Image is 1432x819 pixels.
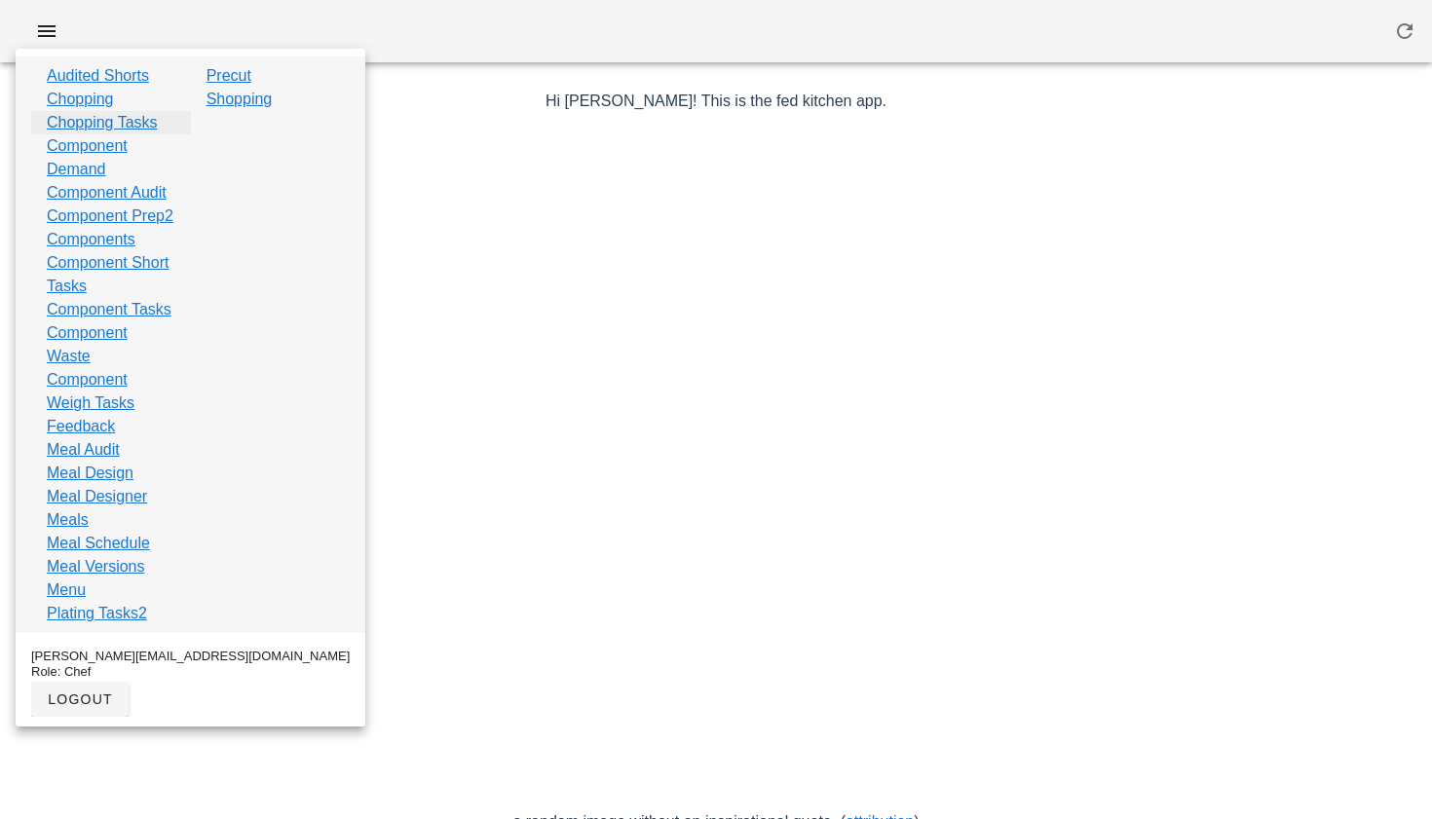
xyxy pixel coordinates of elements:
a: Shopping [207,88,273,111]
div: Role: Chef [31,664,350,680]
a: Menu [47,578,86,602]
a: Component Demand [47,134,175,181]
a: Meals [47,508,89,532]
a: Component Weigh Tasks [47,368,175,415]
a: Chopping Tasks [47,111,158,134]
a: Meal Versions [47,555,145,578]
a: Components [47,228,135,251]
span: logout [47,691,113,707]
a: Component Audit [47,181,167,205]
a: Component Waste [47,321,175,368]
a: Meal Schedule [47,532,150,555]
a: Meal Designer [47,485,147,508]
a: Precut [207,64,251,88]
a: Meal Audit [47,438,120,462]
div: [PERSON_NAME][EMAIL_ADDRESS][DOMAIN_NAME] [31,649,350,664]
a: Plating Tasks2 [47,602,147,625]
a: Component Prep2 [47,205,173,228]
p: Hi [PERSON_NAME]! This is the fed kitchen app. [151,90,1282,113]
a: Chopping [47,88,114,111]
a: Component Tasks [47,298,171,321]
button: logout [31,682,129,717]
a: Feedback [47,415,115,438]
a: Meal Design [47,462,133,485]
a: Audited Shorts [47,64,149,88]
a: Component Short Tasks [47,251,175,298]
